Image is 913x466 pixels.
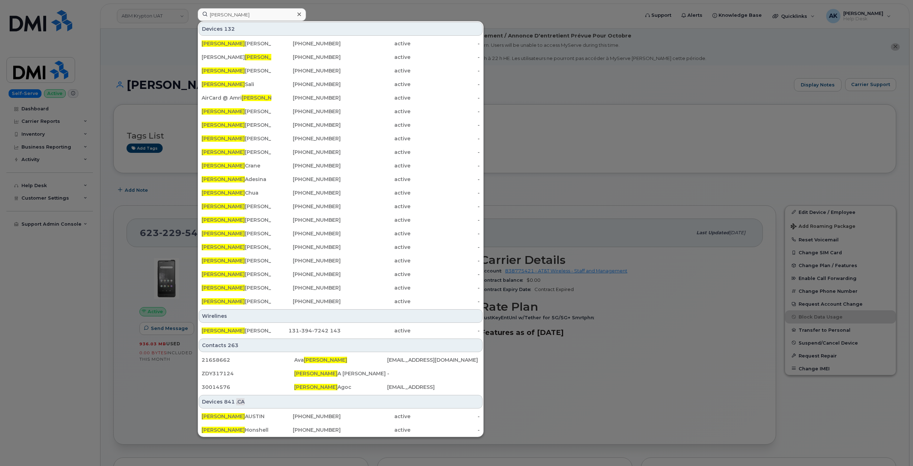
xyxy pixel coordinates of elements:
span: 841 [224,398,235,405]
span: [PERSON_NAME] [202,427,245,433]
span: [PERSON_NAME] [202,327,245,334]
span: [PERSON_NAME] [202,298,245,305]
div: - [410,203,480,210]
div: [PHONE_NUMBER] [271,426,341,434]
a: [PERSON_NAME][PERSON_NAME][PHONE_NUMBER]active- [199,200,483,213]
a: [PERSON_NAME][PERSON_NAME][PHONE_NUMBER]active- [199,281,483,294]
div: active [341,271,410,278]
div: [PHONE_NUMBER] [271,271,341,278]
div: active [341,94,410,101]
div: - [410,426,480,434]
div: active [341,67,410,74]
div: active [341,203,410,210]
div: [PHONE_NUMBER] [271,284,341,291]
div: [PHONE_NUMBER] [271,189,341,196]
div: AirCard @ Amri [202,94,271,101]
div: active [341,244,410,251]
div: - [387,370,480,377]
div: - [410,298,480,305]
div: active [341,149,410,156]
div: - [410,244,480,251]
a: [PERSON_NAME][PERSON_NAME][PHONE_NUMBER]active- [199,227,483,240]
div: [PERSON_NAME] [202,54,271,61]
a: [PERSON_NAME][PERSON_NAME][PHONE_NUMBER]active- [199,241,483,254]
div: - [410,284,480,291]
div: A [PERSON_NAME] [294,370,387,377]
div: - [410,176,480,183]
div: active [341,216,410,224]
div: - [410,94,480,101]
div: - [410,162,480,169]
span: [PERSON_NAME] [202,217,245,223]
div: Crane [202,162,271,169]
div: [PHONE_NUMBER] [271,257,341,264]
a: [PERSON_NAME]Sali[PHONE_NUMBER]active- [199,78,483,91]
a: [PERSON_NAME][PERSON_NAME][PHONE_NUMBER]active- [199,268,483,281]
div: [PERSON_NAME] [202,327,271,334]
div: [PERSON_NAME] [202,149,271,156]
span: [PERSON_NAME] [202,122,245,128]
div: - [410,81,480,88]
a: [PERSON_NAME][PERSON_NAME][PHONE_NUMBER]active- [199,295,483,308]
div: [PHONE_NUMBER] [271,413,341,420]
div: ZDY317124 [202,370,294,377]
div: active [341,81,410,88]
a: AirCard @ Amri[PERSON_NAME][PHONE_NUMBER]active- [199,91,483,104]
div: [PERSON_NAME] [202,67,271,74]
span: [PERSON_NAME] [202,135,245,142]
a: [PERSON_NAME]Adesina[PHONE_NUMBER]active- [199,173,483,186]
div: [PERSON_NAME] [202,284,271,291]
div: [PERSON_NAME] [202,271,271,278]
div: active [341,298,410,305]
div: [PERSON_NAME] [202,244,271,251]
a: [PERSON_NAME][PERSON_NAME]131-394-7242 143active- [199,324,483,337]
span: [PERSON_NAME] [304,357,347,363]
div: [PHONE_NUMBER] [271,40,341,47]
a: ZDY317124[PERSON_NAME]A [PERSON_NAME]- [199,367,483,380]
div: 21658662 [202,356,294,364]
div: Chua [202,189,271,196]
div: [PHONE_NUMBER] [271,230,341,237]
div: [PERSON_NAME] [202,203,271,210]
div: Wirelines [199,309,483,323]
div: 131-394-7242 143 [271,327,341,334]
div: active [341,40,410,47]
span: 263 [228,342,238,349]
span: .CA [236,398,245,405]
div: [PHONE_NUMBER] [271,216,341,224]
a: [PERSON_NAME][PERSON_NAME][PHONE_NUMBER]active- [199,64,483,77]
a: [PERSON_NAME][PERSON_NAME][PHONE_NUMBER]active- [199,119,483,131]
div: [PHONE_NUMBER] [271,176,341,183]
div: - [410,271,480,278]
div: active [341,54,410,61]
a: 30014576[PERSON_NAME]Agoc[EMAIL_ADDRESS] [199,381,483,394]
a: [PERSON_NAME][PERSON_NAME][PHONE_NUMBER]active- [199,146,483,159]
span: [PERSON_NAME] [202,271,245,277]
div: - [410,189,480,196]
div: [PHONE_NUMBER] [271,94,341,101]
span: [PERSON_NAME] [202,108,245,115]
div: - [410,413,480,420]
div: [PHONE_NUMBER] [271,203,341,210]
div: [PERSON_NAME] [202,121,271,129]
div: - [410,135,480,142]
a: [PERSON_NAME][PERSON_NAME][PHONE_NUMBER]active- [199,51,483,64]
div: [PHONE_NUMBER] [271,108,341,115]
span: [PERSON_NAME] [202,40,245,47]
div: Devices [199,22,483,36]
div: - [410,230,480,237]
div: Contacts [199,339,483,352]
span: [PERSON_NAME] [202,162,245,169]
a: [PERSON_NAME]Crane[PHONE_NUMBER]active- [199,159,483,172]
div: active [341,230,410,237]
div: [PERSON_NAME] [202,298,271,305]
div: AUSTIN [202,413,271,420]
div: [PERSON_NAME] [202,40,271,47]
span: [PERSON_NAME] [202,413,245,420]
div: [PHONE_NUMBER] [271,54,341,61]
div: [PERSON_NAME] [202,216,271,224]
div: active [341,176,410,183]
a: [PERSON_NAME][PERSON_NAME][PHONE_NUMBER]active- [199,214,483,226]
div: active [341,189,410,196]
span: [PERSON_NAME] [202,149,245,155]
